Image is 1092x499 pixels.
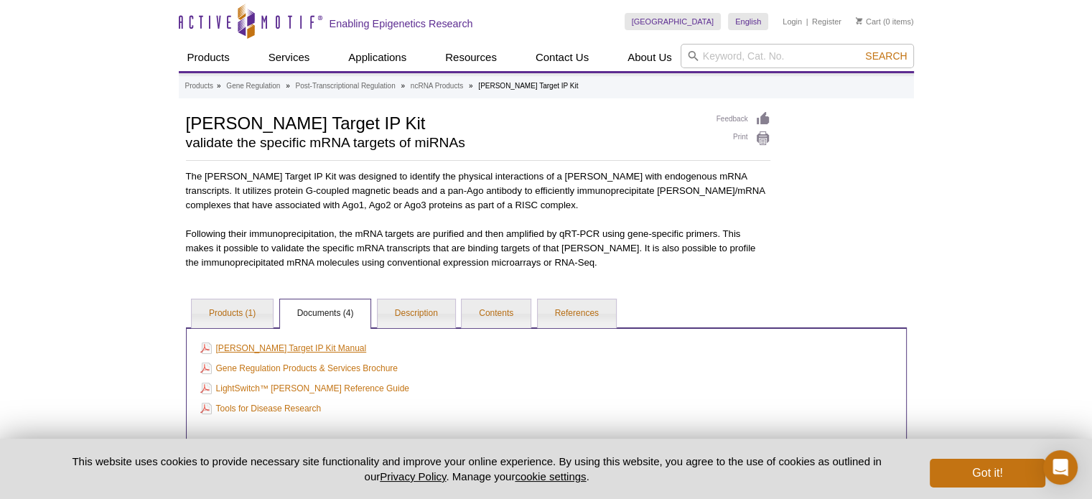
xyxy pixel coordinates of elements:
[47,454,907,484] p: This website uses cookies to provide necessary site functionality and improve your online experie...
[296,80,396,93] a: Post-Transcriptional Regulation
[1043,450,1078,485] div: Open Intercom Messenger
[200,340,367,356] a: [PERSON_NAME] Target IP Kit Manual
[527,44,597,71] a: Contact Us
[437,44,505,71] a: Resources
[469,82,473,90] li: »
[717,111,770,127] a: Feedback
[330,17,473,30] h2: Enabling Epigenetics Research
[856,17,862,24] img: Your Cart
[200,381,409,396] a: LightSwitch™ [PERSON_NAME] Reference Guide
[200,401,322,416] a: Tools for Disease Research
[411,80,463,93] a: ncRNA Products
[717,131,770,146] a: Print
[380,470,446,482] a: Privacy Policy
[186,227,770,270] p: Following their immunoprecipitation, the mRNA targets are purified and then amplified by qRT-PCR ...
[812,17,841,27] a: Register
[865,50,907,62] span: Search
[280,299,371,328] a: Documents (4)
[681,44,914,68] input: Keyword, Cat. No.
[186,169,770,213] p: The [PERSON_NAME] Target IP Kit was designed to identify the physical interactions of a [PERSON_N...
[260,44,319,71] a: Services
[515,470,586,482] button: cookie settings
[186,136,702,149] h2: validate the specific mRNA targets of miRNAs
[856,17,881,27] a: Cart
[538,299,616,328] a: References
[462,299,531,328] a: Contents
[179,44,238,71] a: Products
[625,13,722,30] a: [GEOGRAPHIC_DATA]
[806,13,808,30] li: |
[619,44,681,71] a: About Us
[783,17,802,27] a: Login
[200,360,398,376] a: Gene Regulation Products & Services Brochure
[856,13,914,30] li: (0 items)
[286,82,290,90] li: »
[226,80,280,93] a: Gene Regulation
[378,299,455,328] a: Description
[401,82,405,90] li: »
[478,82,578,90] li: [PERSON_NAME] Target IP Kit
[340,44,415,71] a: Applications
[192,299,273,328] a: Products (1)
[186,111,702,133] h1: [PERSON_NAME] Target IP Kit
[930,459,1045,488] button: Got it!
[728,13,768,30] a: English
[185,80,213,93] a: Products
[861,50,911,62] button: Search
[217,82,221,90] li: »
